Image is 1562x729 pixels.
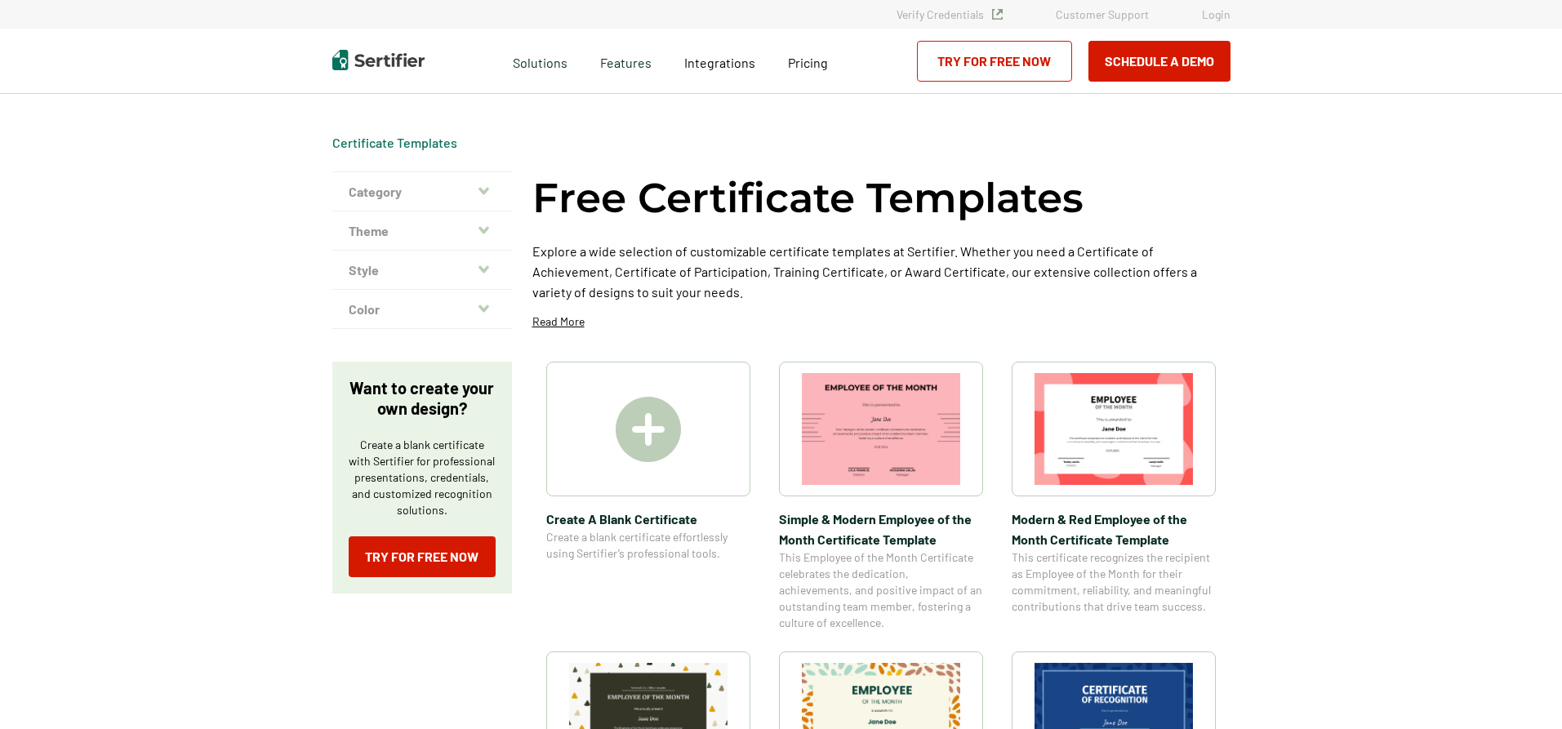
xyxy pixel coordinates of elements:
a: Verify Credentials [897,7,1003,21]
button: Color [332,290,512,329]
span: Features [600,51,652,71]
p: Create a blank certificate with Sertifier for professional presentations, credentials, and custom... [349,437,496,518]
a: Try for Free Now [349,536,496,577]
a: Customer Support [1056,7,1149,21]
a: Try for Free Now [917,41,1072,82]
a: Pricing [788,51,828,71]
button: Category [332,172,512,211]
span: Solutions [513,51,567,71]
a: Integrations [684,51,755,71]
img: Modern & Red Employee of the Month Certificate Template [1035,373,1193,485]
span: Create A Blank Certificate [546,509,750,529]
h1: Free Certificate Templates [532,171,1084,224]
span: This certificate recognizes the recipient as Employee of the Month for their commitment, reliabil... [1012,549,1216,615]
button: Style [332,251,512,290]
img: Sertifier | Digital Credentialing Platform [332,50,425,70]
a: Login [1202,7,1230,21]
a: Certificate Templates [332,135,457,150]
img: Simple & Modern Employee of the Month Certificate Template [802,373,960,485]
p: Explore a wide selection of customizable certificate templates at Sertifier. Whether you need a C... [532,241,1230,302]
span: Pricing [788,55,828,70]
img: Create A Blank Certificate [616,397,681,462]
span: Create a blank certificate effortlessly using Sertifier’s professional tools. [546,529,750,562]
div: Breadcrumb [332,135,457,151]
span: Simple & Modern Employee of the Month Certificate Template [779,509,983,549]
p: Read More [532,313,585,330]
p: Want to create your own design? [349,378,496,419]
span: Certificate Templates [332,135,457,151]
button: Theme [332,211,512,251]
a: Simple & Modern Employee of the Month Certificate TemplateSimple & Modern Employee of the Month C... [779,362,983,631]
a: Modern & Red Employee of the Month Certificate TemplateModern & Red Employee of the Month Certifi... [1012,362,1216,631]
span: Integrations [684,55,755,70]
img: Verified [992,9,1003,20]
span: Modern & Red Employee of the Month Certificate Template [1012,509,1216,549]
span: This Employee of the Month Certificate celebrates the dedication, achievements, and positive impa... [779,549,983,631]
